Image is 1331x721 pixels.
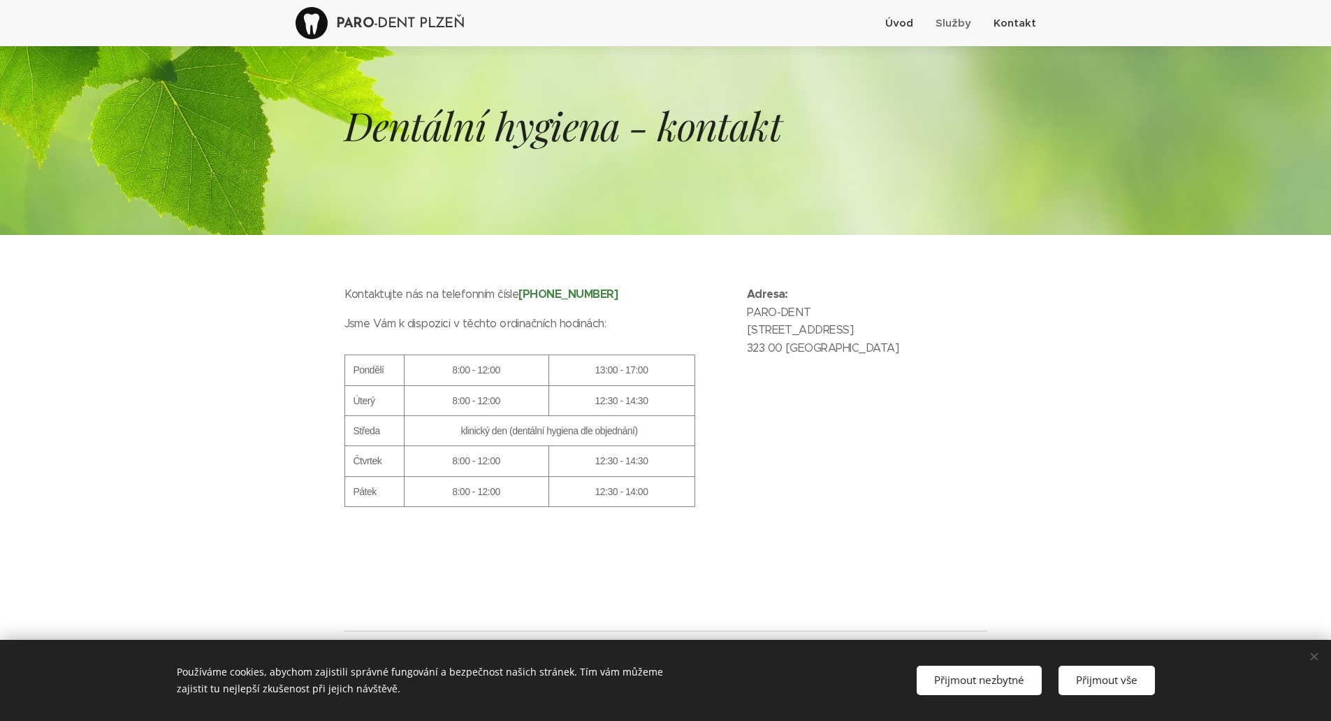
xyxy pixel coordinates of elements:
[1076,673,1137,687] span: Přijmout vše
[344,99,782,151] em: Dentální hygiena - kontakt
[177,654,715,707] div: Používáme cookies, abychom zajistili správné fungování a bezpečnost našich stránek. Tím vám můžem...
[404,355,548,385] th: 8:00 - 12:00
[404,446,548,476] td: 8:00 - 12:00
[344,476,404,506] td: Pátek
[1059,666,1155,694] button: Přijmout vše
[296,5,468,41] a: PARO-DENT PLZEŇ
[747,287,788,301] strong: Adresa:
[344,285,719,315] p: Kontaktujte nás na telefonním čísle
[917,666,1042,694] button: Přijmout nezbytné
[548,476,694,506] td: 12:30 - 14:00
[518,287,618,301] strong: [PHONE_NUMBER]
[404,385,548,415] td: 8:00 - 12:00
[994,16,1036,29] span: Kontakt
[344,355,404,385] th: Pondělí
[344,315,719,333] p: Jsme Vám k dispozici v těchto ordinačních hodinách:
[934,673,1024,687] span: Přijmout nezbytné
[882,6,1036,41] ul: Menu
[936,16,971,29] span: Služby
[404,415,694,445] td: klinický den (dentální hygiena dle objednání)
[548,385,694,415] td: 12:30 - 14:30
[747,285,987,366] p: PARO-DENT [STREET_ADDRESS] 323 00 [GEOGRAPHIC_DATA]
[344,385,404,415] td: Úterý
[548,446,694,476] td: 12:30 - 14:30
[885,16,913,29] span: Úvod
[344,446,404,476] td: Čtvrtek
[404,476,548,506] td: 8:00 - 12:00
[637,638,694,655] span: Verze 2.0
[344,415,404,445] td: Středa
[548,355,694,385] th: 13:00 - 17:00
